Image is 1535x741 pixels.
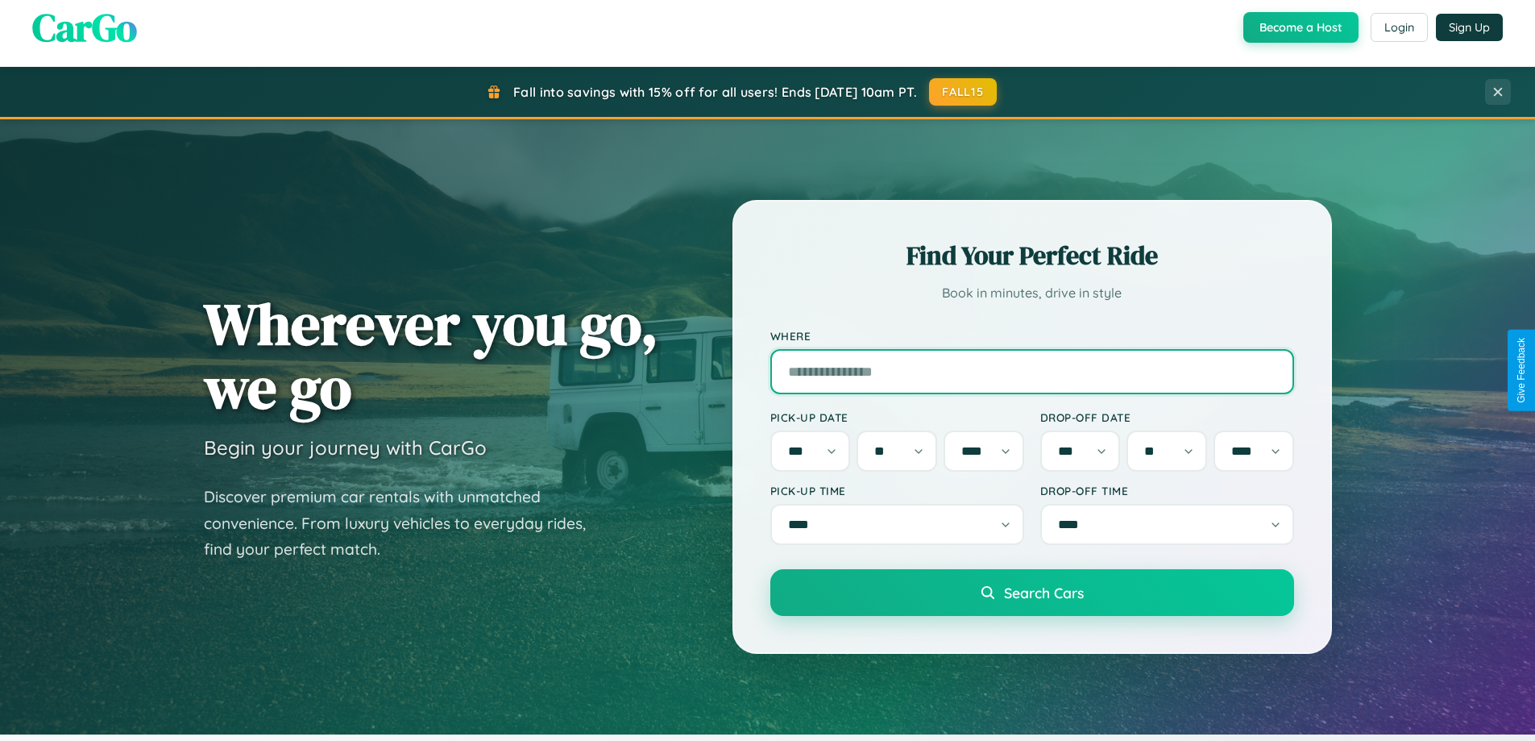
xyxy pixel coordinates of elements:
div: Give Feedback [1516,338,1527,403]
button: Become a Host [1243,12,1359,43]
h2: Find Your Perfect Ride [770,238,1294,273]
h3: Begin your journey with CarGo [204,435,487,460]
label: Drop-off Date [1040,410,1294,424]
span: Fall into savings with 15% off for all users! Ends [DATE] 10am PT. [513,84,917,100]
label: Drop-off Time [1040,484,1294,497]
button: Login [1371,13,1428,42]
label: Pick-up Date [770,410,1024,424]
span: Search Cars [1004,584,1084,602]
label: Pick-up Time [770,484,1024,497]
p: Discover premium car rentals with unmatched convenience. From luxury vehicles to everyday rides, ... [204,484,607,563]
button: FALL15 [929,78,997,106]
h1: Wherever you go, we go [204,292,658,419]
label: Where [770,329,1294,343]
p: Book in minutes, drive in style [770,281,1294,305]
span: CarGo [32,1,137,54]
button: Search Cars [770,569,1294,616]
button: Sign Up [1436,14,1503,41]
